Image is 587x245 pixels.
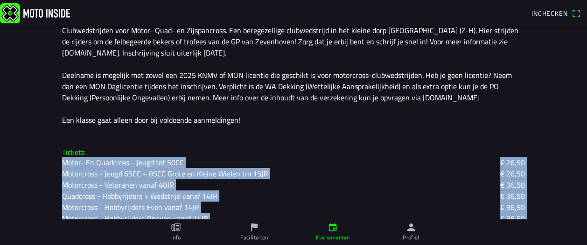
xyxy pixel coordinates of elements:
ion-icon: person [406,222,416,232]
ion-text: Motorcross - Veteranen vanaf 40JR [62,179,174,190]
ion-text: € 36,50 [500,190,525,202]
ion-text: Motor- En Quadcross - Jeugd tot 50CC [62,157,184,168]
ion-label: Faciliteiten [240,233,268,242]
span: Inchecken [531,8,568,18]
ion-text: € 36,50 [500,213,525,224]
ion-label: Profiel [403,233,419,242]
ion-text: € 26,50 [500,168,525,179]
ion-text: € 36,50 [500,179,525,190]
ion-label: Evenementen [316,233,350,242]
ion-text: € 36,50 [500,202,525,213]
ion-label: Info [171,233,181,242]
ion-icon: calendar [328,222,338,232]
h3: Tickets [62,148,525,157]
ion-text: Motorcross - Hobbyrijders Oneven vanaf 14JR [62,213,208,224]
ion-icon: paper [171,222,181,232]
ion-text: Motorcross - Jeugd 65CC + 85CC Grote en Kleine Wielen tm 15JR [62,168,268,179]
ion-text: Quadcross - Hobbyrijders + Wedstrijd vanaf 14JR [62,190,217,202]
ion-text: € 26,50 [500,157,525,168]
div: Clubwedstrijden voor Motor- Quad- en Zijspancross. Een beregezellige clubwedstrijd in het kleine ... [62,25,525,126]
ion-icon: flag [249,222,259,232]
a: Incheckenqr scanner [527,5,585,21]
ion-text: Motorcross - Hobbyrijders Even vanaf 14JR [62,202,199,213]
